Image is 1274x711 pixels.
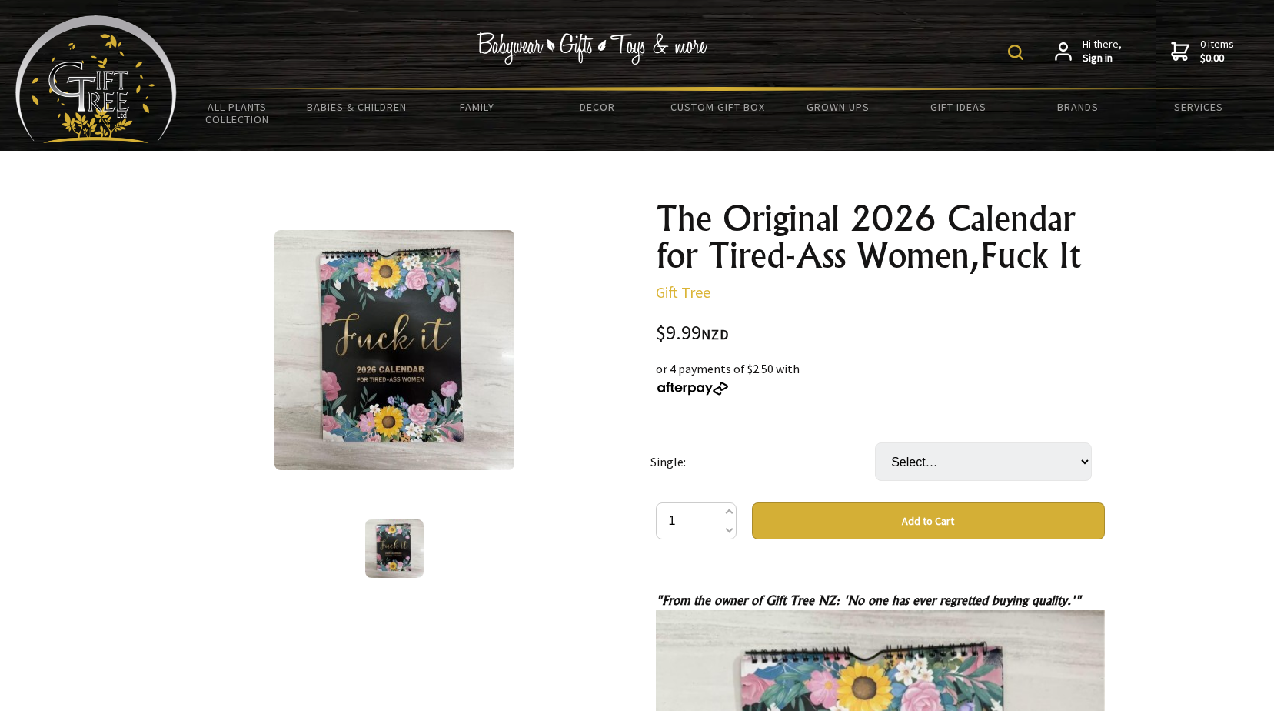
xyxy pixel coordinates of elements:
[1139,91,1259,123] a: Services
[537,91,657,123] a: Decor
[1018,91,1138,123] a: Brands
[1171,38,1234,65] a: 0 items$0.00
[177,91,297,135] a: All Plants Collection
[15,15,177,143] img: Babyware - Gifts - Toys and more...
[898,91,1018,123] a: Gift Ideas
[656,323,1105,344] div: $9.99
[656,382,730,396] img: Afterpay
[1083,38,1122,65] span: Hi there,
[657,91,777,123] a: Custom Gift Box
[701,325,729,343] span: NZD
[752,502,1105,539] button: Add to Cart
[656,200,1105,274] h1: The Original 2026 Calendar for Tired-Ass Women,Fuck It
[1083,52,1122,65] strong: Sign in
[417,91,537,123] a: Family
[650,421,875,502] td: Single:
[1055,38,1122,65] a: Hi there,Sign in
[1008,45,1023,60] img: product search
[477,32,708,65] img: Babywear - Gifts - Toys & more
[297,91,417,123] a: Babies & Children
[778,91,898,123] a: Grown Ups
[1200,37,1234,65] span: 0 items
[656,359,1105,396] div: or 4 payments of $2.50 with
[656,282,710,302] a: Gift Tree
[365,519,424,578] img: The Original 2026 Calendar for Tired-Ass Women,Fuck It
[274,230,514,470] img: The Original 2026 Calendar for Tired-Ass Women,Fuck It
[1200,52,1234,65] strong: $0.00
